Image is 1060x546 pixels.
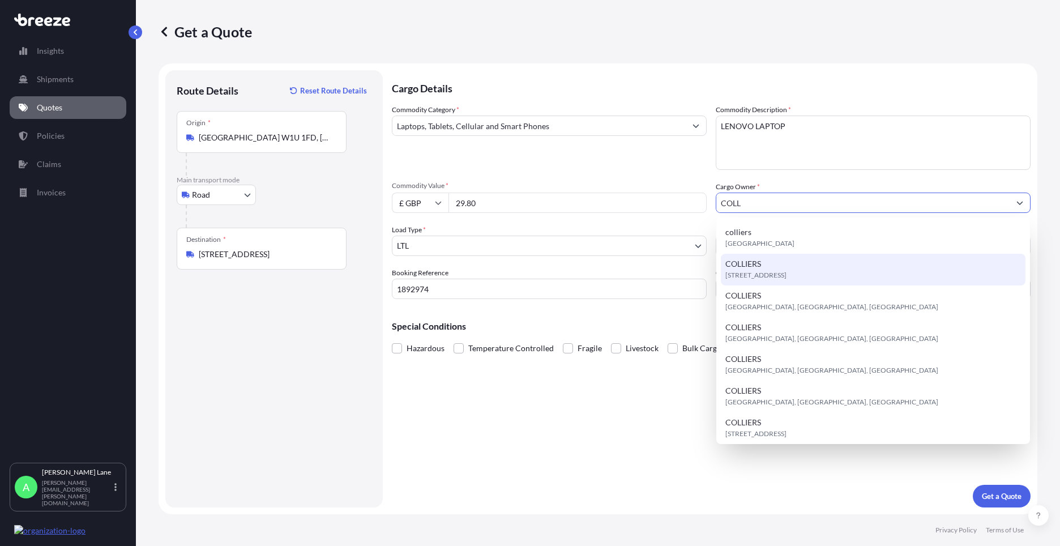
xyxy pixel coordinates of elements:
span: Road [192,189,210,201]
button: Show suggestions [686,116,706,136]
p: Privacy Policy [935,526,977,535]
span: [GEOGRAPHIC_DATA], [GEOGRAPHIC_DATA], [GEOGRAPHIC_DATA] [725,301,938,313]
span: COLLIERS [725,353,761,365]
span: [GEOGRAPHIC_DATA] [725,238,794,249]
input: Your internal reference [392,279,707,299]
input: Select a commodity type [392,116,686,136]
input: Type amount [448,193,707,213]
input: Full name [716,193,1010,213]
p: [PERSON_NAME][EMAIL_ADDRESS][PERSON_NAME][DOMAIN_NAME] [42,479,112,506]
div: Destination [186,235,226,244]
span: [STREET_ADDRESS] [725,270,787,281]
div: Suggestions [721,222,1025,539]
span: Freight Cost [716,224,1031,233]
span: [GEOGRAPHIC_DATA], [GEOGRAPHIC_DATA], [GEOGRAPHIC_DATA] [725,396,938,408]
span: Hazardous [407,340,444,357]
label: Carrier Name [716,267,756,279]
span: COLLIERS [725,258,761,270]
label: Cargo Owner [716,181,760,193]
span: Fragile [578,340,602,357]
span: Livestock [626,340,659,357]
label: Commodity Description [716,104,791,116]
span: Bulk Cargo [682,340,721,357]
input: Origin [199,132,332,143]
p: Cargo Details [392,70,1031,104]
p: Main transport mode [177,176,371,185]
span: COLLIERS [725,322,761,333]
input: Destination [199,249,332,260]
img: organization-logo [14,525,86,536]
span: colliers [725,227,751,238]
input: Enter name [716,279,1031,299]
p: Quotes [37,102,62,113]
p: Get a Quote [982,490,1021,502]
span: [STREET_ADDRESS] [725,428,787,440]
span: Commodity Value [392,181,707,190]
p: Get a Quote [159,23,252,41]
span: Load Type [392,224,426,236]
p: Route Details [177,84,238,97]
button: Show suggestions [1010,193,1030,213]
label: Commodity Category [392,104,459,116]
p: [PERSON_NAME] Lane [42,468,112,477]
span: [GEOGRAPHIC_DATA], [GEOGRAPHIC_DATA], [GEOGRAPHIC_DATA] [725,333,938,344]
span: COLLIERS [725,290,761,301]
p: Invoices [37,187,66,198]
p: Reset Route Details [300,85,367,96]
span: [GEOGRAPHIC_DATA], [GEOGRAPHIC_DATA], [GEOGRAPHIC_DATA] [725,365,938,376]
div: Origin [186,118,211,127]
p: Claims [37,159,61,170]
span: COLLIERS [725,385,761,396]
span: LTL [397,240,409,251]
p: Policies [37,130,65,142]
p: Shipments [37,74,74,85]
p: Special Conditions [392,322,1031,331]
p: Insights [37,45,64,57]
span: COLLIERS [725,417,761,428]
p: Terms of Use [986,526,1024,535]
label: Booking Reference [392,267,448,279]
span: Temperature Controlled [468,340,554,357]
button: Select transport [177,185,256,205]
span: A [23,481,29,493]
